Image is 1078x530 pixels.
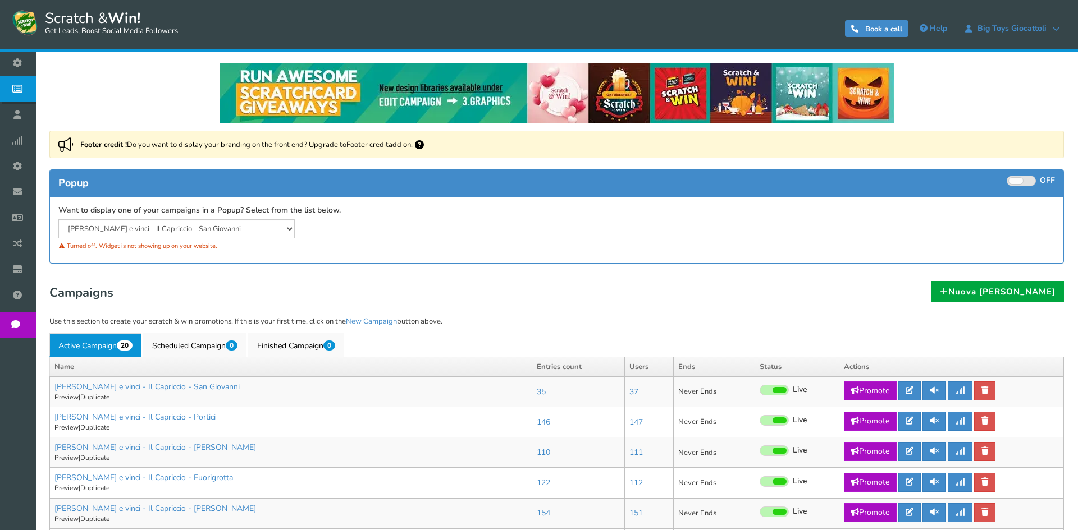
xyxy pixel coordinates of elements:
a: [PERSON_NAME] e vinci - Il Capriccio - Fuorigrotta [54,472,233,483]
a: Preview [54,423,79,432]
a: 111 [629,447,643,458]
a: Help [914,20,953,38]
a: Promote [844,473,897,492]
a: Preview [54,393,79,402]
th: Actions [839,357,1064,377]
th: Name [50,357,532,377]
a: Preview [54,453,79,462]
p: | [54,514,527,524]
div: Turned off. Widget is not showing up on your website. [58,238,549,254]
a: Preview [54,483,79,492]
th: Status [755,357,839,377]
a: New Campaign [346,316,397,326]
span: 20 [117,340,133,351]
small: Get Leads, Boost Social Media Followers [45,27,178,36]
img: festival-poster-2020.webp [220,63,894,123]
a: Duplicate [80,453,109,462]
a: 112 [629,477,643,488]
td: Never Ends [674,407,755,437]
span: Popup [58,176,89,190]
span: Book a call [865,24,902,34]
a: Duplicate [80,514,109,523]
span: Live [793,385,807,395]
span: Live [793,506,807,517]
a: 35 [537,386,546,397]
span: Big Toys Giocattoli [972,24,1052,33]
p: | [54,423,527,432]
th: Entries count [532,357,624,377]
a: Scheduled Campaign [143,333,246,357]
th: Ends [674,357,755,377]
a: Duplicate [80,393,109,402]
a: Book a call [845,20,908,37]
a: [PERSON_NAME] e vinci - Il Capriccio - [PERSON_NAME] [54,503,256,514]
a: Active Campaign [49,333,141,357]
td: Never Ends [674,498,755,528]
a: Scratch &Win! Get Leads, Boost Social Media Followers [11,8,178,36]
td: Never Ends [674,437,755,468]
a: Promote [844,442,897,461]
td: Never Ends [674,377,755,407]
a: 147 [629,417,643,427]
span: Help [930,23,947,34]
a: Promote [844,381,897,400]
div: Do you want to display your branding on the front end? Upgrade to add on. [49,131,1064,158]
span: Live [793,445,807,456]
span: Live [793,476,807,487]
a: [PERSON_NAME] e vinci - Il Capriccio - Portici [54,412,216,422]
h1: Campaigns [49,283,1064,305]
a: 110 [537,447,550,458]
a: 151 [629,508,643,518]
span: Live [793,415,807,426]
a: [PERSON_NAME] e vinci - Il Capriccio - San Giovanni [54,381,240,392]
strong: Footer credit ! [80,140,127,150]
strong: Win! [108,8,140,28]
a: Preview [54,514,79,523]
a: Footer credit [346,140,389,150]
span: Scratch & [39,8,178,36]
span: OFF [1040,175,1055,186]
th: Users [625,357,674,377]
a: 37 [629,386,638,397]
a: Finished Campaign [248,333,344,357]
a: Nuova [PERSON_NAME] [931,281,1064,302]
a: Duplicate [80,423,109,432]
p: | [54,393,527,402]
p: | [54,453,527,463]
a: Duplicate [80,483,109,492]
p: Use this section to create your scratch & win promotions. If this is your first time, click on th... [49,316,1064,328]
a: Promote [844,503,897,522]
a: Promote [844,412,897,431]
img: Scratch and Win [11,8,39,36]
a: 122 [537,477,550,488]
a: 146 [537,417,550,427]
td: Never Ends [674,468,755,498]
label: Want to display one of your campaigns in a Popup? Select from the list below. [58,205,341,216]
a: 154 [537,508,550,518]
span: 0 [226,340,237,351]
span: 0 [323,340,335,351]
p: | [54,483,527,493]
a: [PERSON_NAME] e vinci - Il Capriccio - [PERSON_NAME] [54,442,256,453]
